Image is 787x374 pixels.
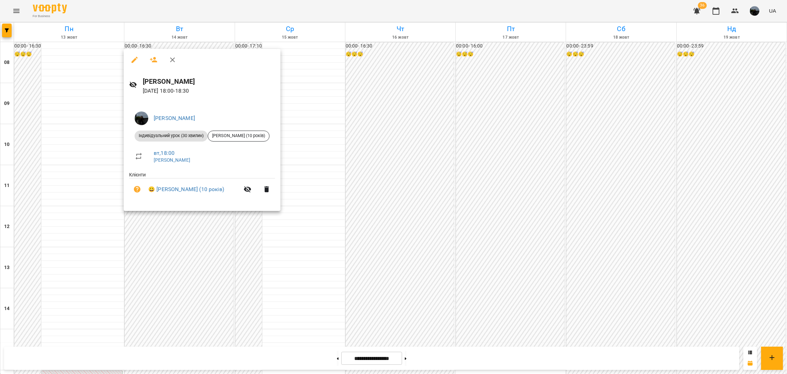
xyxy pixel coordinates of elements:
[129,171,275,203] ul: Клієнти
[129,181,146,198] button: Візит ще не сплачено. Додати оплату?
[143,87,275,95] p: [DATE] 18:00 - 18:30
[154,115,195,121] a: [PERSON_NAME]
[135,111,148,125] img: 7a8c30730ae00778d385705fb0e636dc.jpeg
[208,131,270,142] div: [PERSON_NAME] (10 років)
[143,76,275,87] h6: [PERSON_NAME]
[135,133,208,139] span: Індивідуальний урок (30 хвилин)
[148,185,224,193] a: 😀 [PERSON_NAME] (10 років)
[154,150,175,156] a: вт , 18:00
[154,157,190,163] a: [PERSON_NAME]
[208,133,269,139] span: [PERSON_NAME] (10 років)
